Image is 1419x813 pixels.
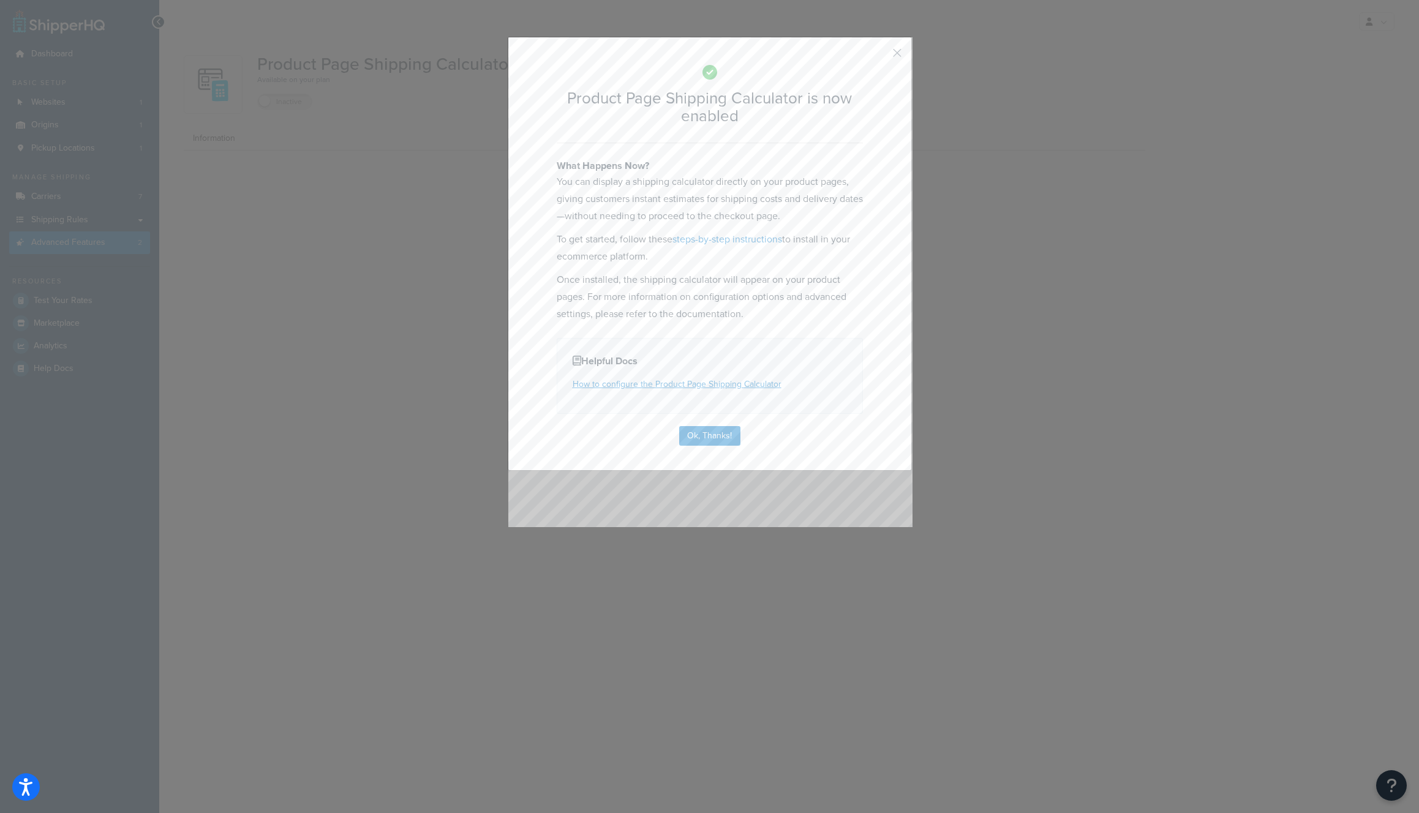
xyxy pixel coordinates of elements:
[679,426,740,446] button: Ok, Thanks!
[557,271,863,323] p: Once installed, the shipping calculator will appear on your product pages. For more information o...
[573,378,781,391] a: How to configure the Product Page Shipping Calculator
[557,89,863,124] h2: Product Page Shipping Calculator is now enabled
[557,231,863,265] p: To get started, follow these to install in your ecommerce platform.
[557,159,863,173] h4: What Happens Now?
[557,173,863,225] p: You can display a shipping calculator directly on your product pages, giving customers instant es...
[672,232,782,246] a: steps-by-step instructions
[573,354,847,369] h4: Helpful Docs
